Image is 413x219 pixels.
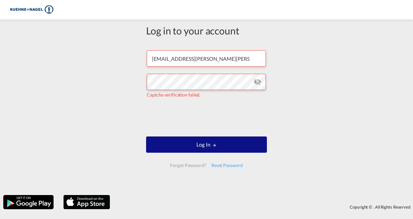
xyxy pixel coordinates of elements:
div: Forgot Password? [168,160,208,171]
img: google.png [3,194,54,210]
img: 36441310f41511efafde313da40ec4a4.png [10,3,54,17]
iframe: reCAPTCHA [157,105,256,130]
img: apple.png [63,194,111,210]
span: Captcha verification failed. [147,92,200,97]
input: Enter email/phone number [147,50,266,67]
div: Reset Password [209,160,245,171]
md-icon: icon-eye-off [254,78,261,86]
button: LOGIN [146,136,267,153]
div: Copyright © . All Rights Reserved [113,201,413,213]
div: Log in to your account [146,24,267,37]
